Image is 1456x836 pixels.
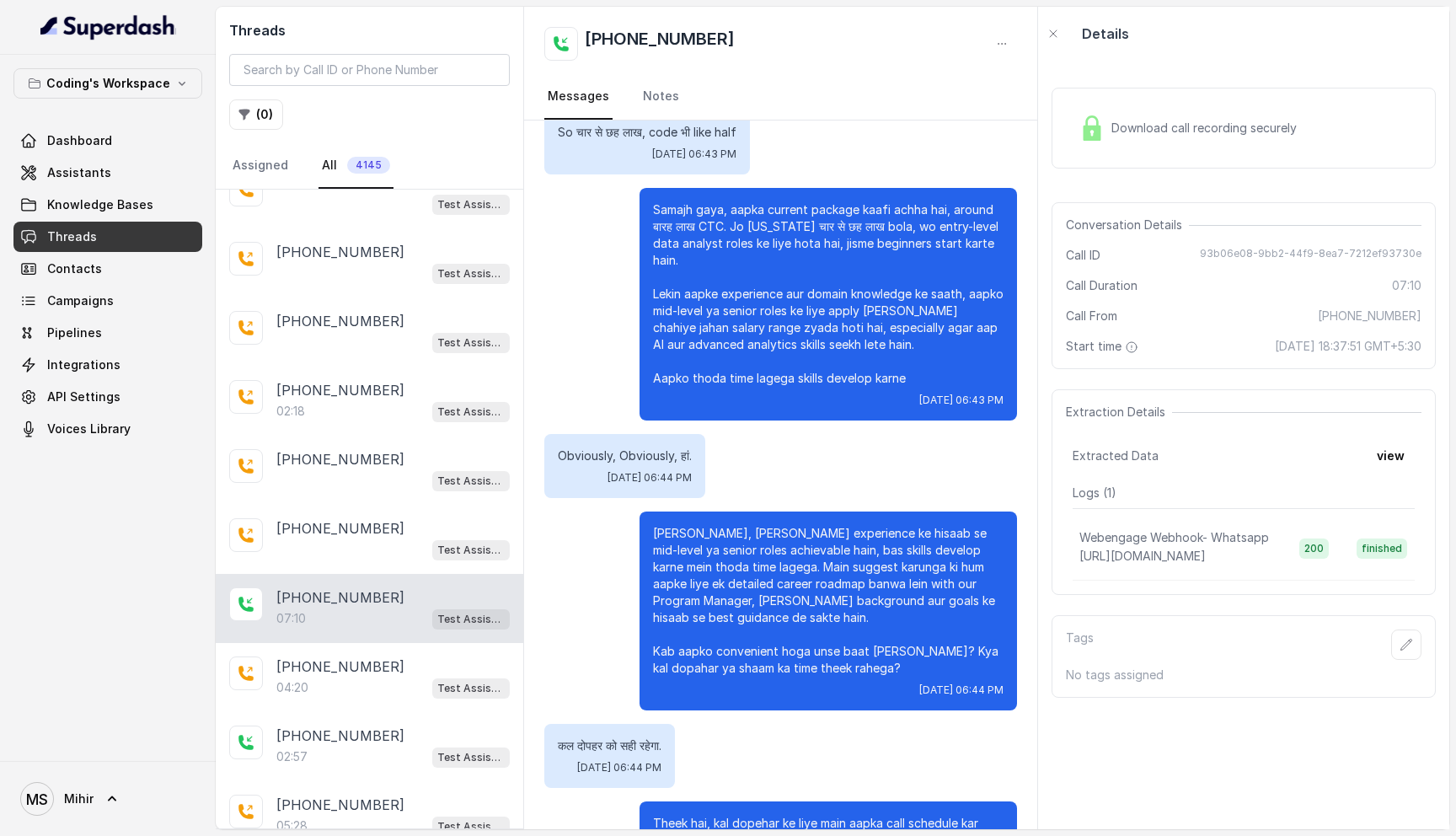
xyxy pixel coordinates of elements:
[577,761,661,774] span: [DATE] 06:44 PM
[437,196,505,213] p: Test Assistant-3
[1082,24,1129,44] p: Details
[1066,308,1117,324] span: Call From
[1066,277,1137,294] span: Call Duration
[47,196,153,213] span: Knowledge Bases
[1275,338,1421,355] span: [DATE] 18:37:51 GMT+5:30
[276,449,404,469] p: [PHONE_NUMBER]
[13,254,202,284] a: Contacts
[1066,217,1189,233] span: Conversation Details
[13,190,202,220] a: Knowledge Bases
[1079,115,1105,141] img: Lock Icon
[47,228,97,245] span: Threads
[1066,247,1100,264] span: Call ID
[1111,120,1303,137] span: Download call recording securely
[437,542,505,559] p: Test Assistant-3
[47,324,102,341] span: Pipelines
[13,350,202,380] a: Integrations
[276,242,404,262] p: [PHONE_NUMBER]
[652,147,736,161] span: [DATE] 06:43 PM
[437,680,505,697] p: Test Assistant- 2
[276,610,306,627] p: 07:10
[26,790,48,808] text: MS
[437,818,505,835] p: Test Assistant- 2
[13,68,202,99] button: Coding's Workspace
[558,737,661,754] p: कल दोपहर को सही रहेगा.
[1066,667,1421,683] p: No tags assigned
[1392,277,1421,294] span: 07:10
[276,380,404,400] p: [PHONE_NUMBER]
[1367,441,1415,471] button: view
[1066,404,1172,421] span: Extraction Details
[437,335,505,351] p: Test Assistant-3
[653,201,1004,387] p: Samajh gaya, aapka current package kaafi achha hai, around बारह लाख CTC. Jo [US_STATE] चार से छह ...
[276,748,308,765] p: 02:57
[437,265,505,282] p: Test Assistant-3
[13,382,202,412] a: API Settings
[13,286,202,316] a: Campaigns
[1318,308,1421,324] span: [PHONE_NUMBER]
[276,795,404,815] p: [PHONE_NUMBER]
[276,311,404,331] p: [PHONE_NUMBER]
[1079,549,1206,563] span: [URL][DOMAIN_NAME]
[64,790,94,807] span: Mihir
[437,473,505,490] p: Test Assistant-3
[13,318,202,348] a: Pipelines
[276,656,404,677] p: [PHONE_NUMBER]
[229,54,510,86] input: Search by Call ID or Phone Number
[47,389,120,405] span: API Settings
[276,403,305,420] p: 02:18
[1299,539,1329,559] span: 200
[229,143,292,189] a: Assigned
[1073,485,1415,501] p: Logs ( 1 )
[13,775,202,823] a: Mihir
[276,679,308,696] p: 04:20
[544,74,1017,120] nav: Tabs
[437,404,505,421] p: Test Assistant-3
[318,143,393,189] a: All4145
[276,817,308,834] p: 05:28
[46,73,170,94] p: Coding's Workspace
[437,749,505,766] p: Test Assistant-3
[47,132,112,149] span: Dashboard
[47,164,111,181] span: Assistants
[47,356,120,373] span: Integrations
[1073,447,1159,464] span: Extracted Data
[1066,338,1142,355] span: Start time
[13,126,202,156] a: Dashboard
[1357,539,1407,559] span: finished
[276,518,404,539] p: [PHONE_NUMBER]
[229,20,510,40] h2: Threads
[1200,247,1421,264] span: 93b06e08-9bb2-44f9-8ea7-7212ef93730e
[276,587,404,608] p: [PHONE_NUMBER]
[229,99,283,130] button: (0)
[919,683,1004,697] span: [DATE] 06:44 PM
[919,394,1004,407] span: [DATE] 06:43 PM
[544,74,613,120] a: Messages
[653,525,1004,677] p: [PERSON_NAME], [PERSON_NAME] experience ke hisaab se mid-level ya senior roles achievable hain, b...
[47,421,131,437] span: Voices Library
[640,74,682,120] a: Notes
[1079,529,1269,546] p: Webengage Webhook- Whatsapp
[13,414,202,444] a: Voices Library
[47,260,102,277] span: Contacts
[13,158,202,188] a: Assistants
[437,611,505,628] p: Test Assistant- 2
[1066,630,1094,660] p: Tags
[608,471,692,485] span: [DATE] 06:44 PM
[558,447,692,464] p: Obviously, Obviously, हां.
[585,27,735,61] h2: [PHONE_NUMBER]
[40,13,176,40] img: light.svg
[276,726,404,746] p: [PHONE_NUMBER]
[13,222,202,252] a: Threads
[347,157,390,174] span: 4145
[229,143,510,189] nav: Tabs
[558,124,736,141] p: So चार से छह लाख, code भी like half
[47,292,114,309] span: Campaigns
